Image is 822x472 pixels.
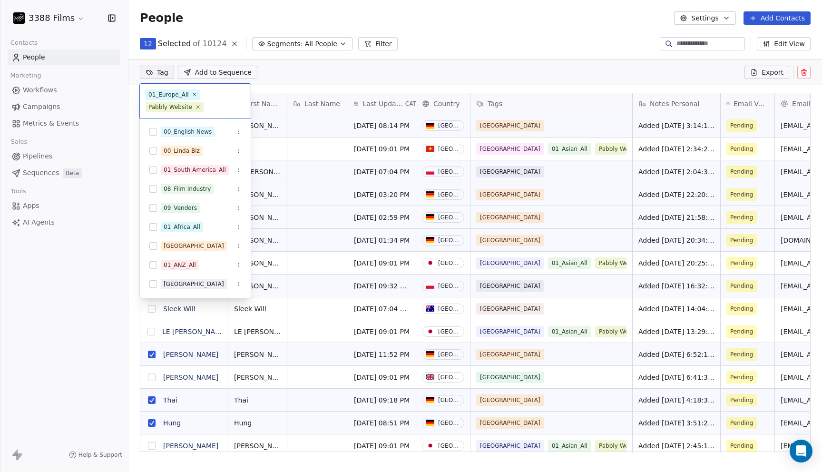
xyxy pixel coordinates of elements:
span: [DATE] 09:18 PM [354,395,410,405]
span: [DATE] 01:34 PM [354,236,410,245]
span: [PERSON_NAME] [234,190,281,199]
span: [PERSON_NAME] [234,441,281,451]
span: [DATE] 09:01 PM [354,373,410,382]
span: [DATE] 02:59 PM [354,213,410,222]
div: 01_ANZ_All [164,261,196,269]
span: Added [DATE] 20:34:03 via Pabbly Connect, Location Country: [GEOGRAPHIC_DATA], 3388 Films Subscri... [638,236,714,245]
div: 00_English News [164,128,212,136]
div: 08_Film Industry [164,185,211,193]
span: Added [DATE] 6:41:31 via Pabbly Connect, Location Country: [GEOGRAPHIC_DATA], 3388 Films Subscrib... [638,373,714,382]
span: [DATE] 03:20 PM [354,190,410,199]
span: [DATE] 09:32 AM [354,281,410,291]
div: [GEOGRAPHIC_DATA] [164,280,224,288]
span: Added [DATE] 3:14:18 via Pabbly Connect, Location Country: [GEOGRAPHIC_DATA], 3388 Films Subscrib... [638,121,714,130]
span: Added [DATE] 2:45:19 via Pabbly Connect, Location Country: [GEOGRAPHIC_DATA], 3388 Films Subscrib... [638,441,714,451]
span: Added [DATE] 14:04:26 via Pabbly Connect, Location Country: [GEOGRAPHIC_DATA], 3388 Films Subscri... [638,304,714,314]
span: Added [DATE] 22:20:05 via Pabbly Connect, Location Country: [GEOGRAPHIC_DATA], 3388 Films Subscri... [638,190,714,199]
div: 01_Africa_All [164,223,200,231]
span: [PERSON_NAME] [234,121,281,130]
span: [DATE] 09:01 PM [354,441,410,451]
span: Thai [234,395,248,405]
span: Added [DATE] 13:29:29 via Pabbly Connect, Location Country: [GEOGRAPHIC_DATA], 3388 Films Subscri... [638,327,714,336]
span: Added [DATE] 2:34:22 via Pabbly Connect, Location Country: [GEOGRAPHIC_DATA], 3388 Films Subscrib... [638,144,714,154]
span: Út [PERSON_NAME] [234,167,281,177]
span: Added [DATE] 21:58:52 via Pabbly Connect, Location Country: [GEOGRAPHIC_DATA], 3388 Films Subscri... [638,213,714,222]
div: 01_Europe_All [148,90,189,99]
span: [DATE] 08:51 PM [354,418,410,428]
span: Added [DATE] 4:18:34 via Pabbly Connect, Location Country: [GEOGRAPHIC_DATA], 3388 Films Subscrib... [638,395,714,405]
span: [PERSON_NAME] DAT [234,258,281,268]
div: [GEOGRAPHIC_DATA] [164,242,224,250]
span: [PERSON_NAME] [234,281,281,291]
div: Pabbly Website [148,103,192,111]
span: Added [DATE] 3:51:26 via Pabbly Connect, Location Country: [GEOGRAPHIC_DATA], 3388 Films Subscrib... [638,418,714,428]
div: 00_Linda Biz [164,147,200,155]
span: [PERSON_NAME] [234,373,281,382]
span: [PERSON_NAME] [234,350,281,359]
span: Added [DATE] 2:04:31 via Pabbly Connect, Location Country: [GEOGRAPHIC_DATA], 3388 Films Subscrib... [638,167,714,177]
span: [DATE] 09:01 PM [354,327,410,336]
span: Added [DATE] 20:25:11 via Pabbly Connect, Location Country: [GEOGRAPHIC_DATA], 3388 Films Subscri... [638,258,714,268]
span: [DATE] 09:01 PM [354,144,410,154]
span: [DATE] 07:04 PM [354,167,410,177]
span: [DATE] 11:52 PM [354,350,410,359]
span: Added [DATE] 6:52:15 via Pabbly Connect, Location Country: [GEOGRAPHIC_DATA], 3388 Films Subscrib... [638,350,714,359]
span: LE [PERSON_NAME] [234,327,281,336]
span: [DATE] 09:01 PM [354,258,410,268]
span: Sleek Will [234,304,266,314]
div: 01_South America_All [164,166,226,174]
div: 09_Vendors [164,204,197,212]
span: Added [DATE] 16:32:36 via Pabbly Connect, Location Country: [GEOGRAPHIC_DATA], 3388 Films Subscri... [638,281,714,291]
span: [PERSON_NAME] [234,236,281,245]
span: [DATE] 07:04 AM [354,304,410,314]
span: [PERSON_NAME] [234,213,281,222]
span: [DATE] 08:14 PM [354,121,410,130]
span: Hung [234,418,252,428]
